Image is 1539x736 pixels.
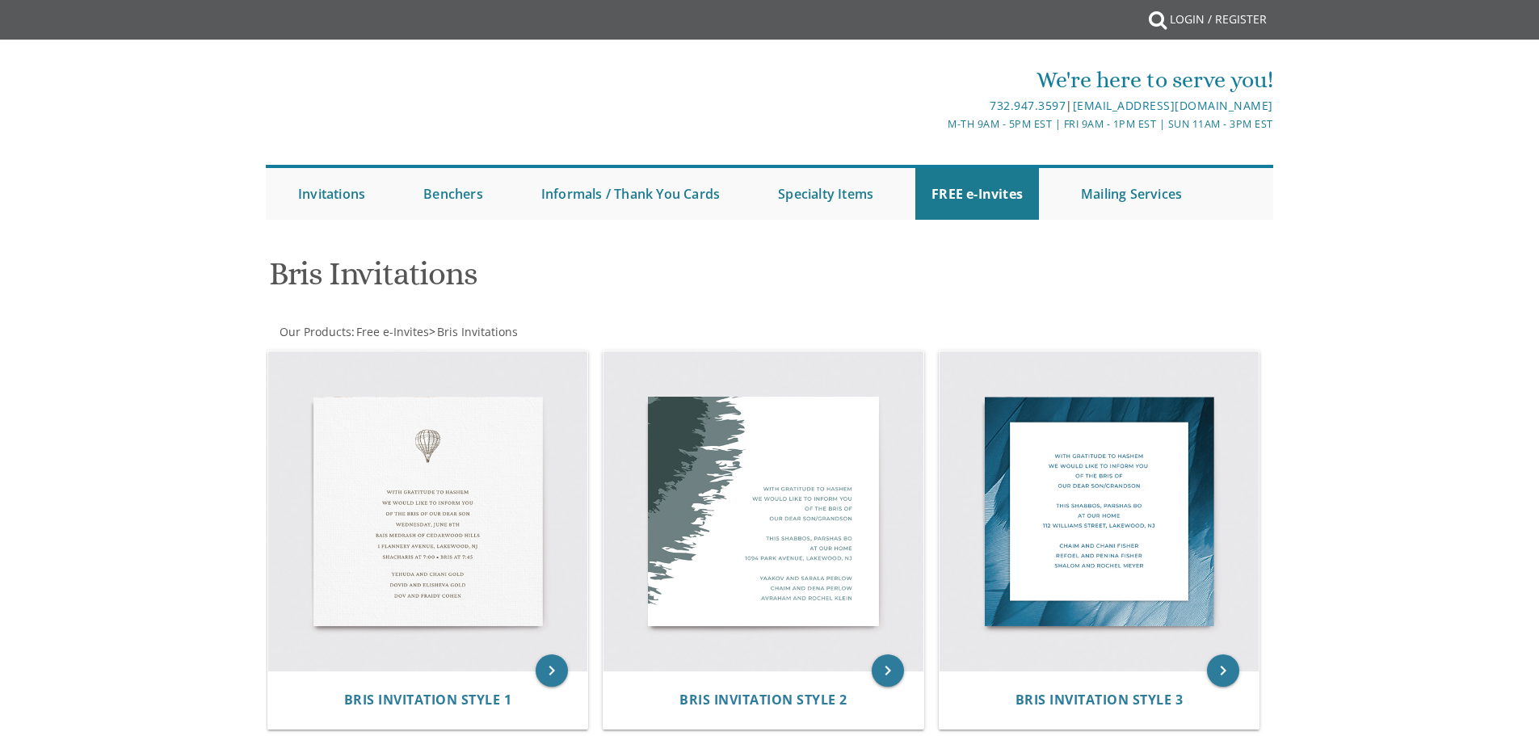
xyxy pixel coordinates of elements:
span: Bris Invitation Style 1 [344,691,512,709]
a: keyboard_arrow_right [872,654,904,687]
a: Benchers [407,168,499,220]
div: | [603,96,1273,116]
h1: Bris Invitations [269,256,928,304]
div: M-Th 9am - 5pm EST | Fri 9am - 1pm EST | Sun 11am - 3pm EST [603,116,1273,132]
a: Specialty Items [762,168,889,220]
a: keyboard_arrow_right [1207,654,1239,687]
span: Free e-Invites [356,324,429,339]
span: Bris Invitation Style 2 [679,691,847,709]
img: Bris Invitation Style 3 [940,351,1259,671]
a: 732.947.3597 [990,98,1066,113]
div: : [266,324,770,340]
a: Bris Invitations [435,324,518,339]
a: Bris Invitation Style 1 [344,692,512,708]
a: keyboard_arrow_right [536,654,568,687]
a: Invitations [282,168,381,220]
span: > [429,324,518,339]
div: We're here to serve you! [603,64,1273,96]
span: Bris Invitations [437,324,518,339]
span: Bris Invitation Style 3 [1015,691,1184,709]
a: Mailing Services [1065,168,1198,220]
img: Bris Invitation Style 1 [268,351,588,671]
a: Bris Invitation Style 3 [1015,692,1184,708]
a: Free e-Invites [355,324,429,339]
img: Bris Invitation Style 2 [603,351,923,671]
a: Informals / Thank You Cards [525,168,736,220]
a: Bris Invitation Style 2 [679,692,847,708]
a: Our Products [278,324,351,339]
a: [EMAIL_ADDRESS][DOMAIN_NAME] [1073,98,1273,113]
a: FREE e-Invites [915,168,1039,220]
